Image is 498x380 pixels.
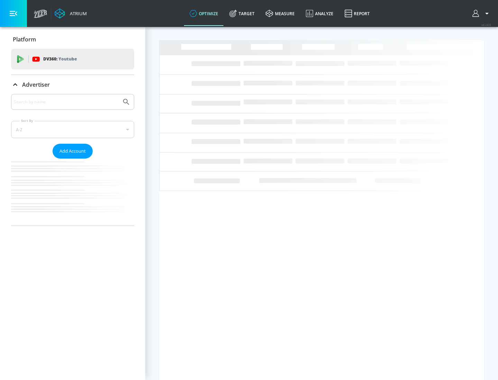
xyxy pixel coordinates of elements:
[53,144,93,159] button: Add Account
[481,23,491,27] span: v 4.24.0
[20,118,35,123] label: Sort By
[55,8,87,19] a: Atrium
[11,30,134,49] div: Platform
[43,55,77,63] p: DV360:
[300,1,339,26] a: Analyze
[11,121,134,138] div: A-Z
[339,1,375,26] a: Report
[59,147,86,155] span: Add Account
[67,10,87,17] div: Atrium
[260,1,300,26] a: measure
[224,1,260,26] a: Target
[184,1,224,26] a: optimize
[58,55,77,63] p: Youtube
[11,94,134,226] div: Advertiser
[22,81,50,88] p: Advertiser
[11,159,134,226] nav: list of Advertiser
[11,49,134,69] div: DV360: Youtube
[11,75,134,94] div: Advertiser
[13,36,36,43] p: Platform
[14,97,119,106] input: Search by name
